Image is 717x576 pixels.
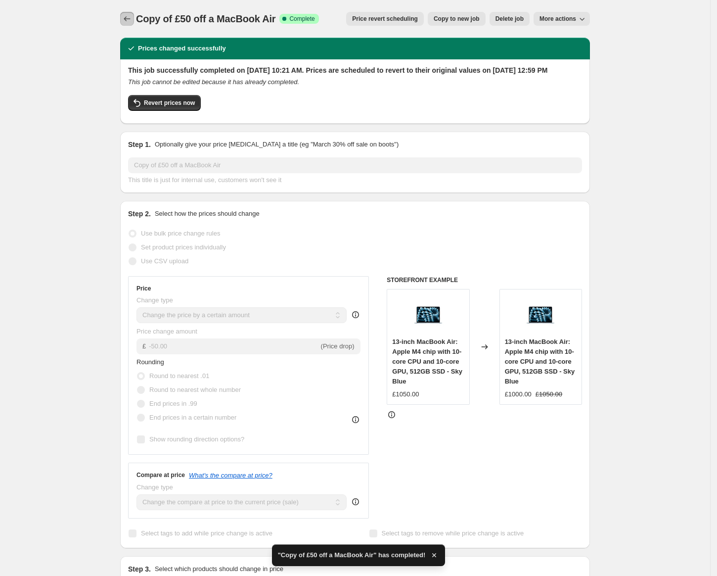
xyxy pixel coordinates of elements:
[505,338,575,385] span: 13-inch MacBook Air: Apple M4 chip with 10-core CPU and 10-core GPU, 512GB SSD - Sky Blue
[128,564,151,574] h2: Step 3.
[149,400,197,407] span: End prices in .99
[352,15,418,23] span: Price revert scheduling
[128,140,151,149] h2: Step 1.
[428,12,486,26] button: Copy to new job
[149,386,241,393] span: Round to nearest whole number
[155,209,260,219] p: Select how the prices should change
[136,471,185,479] h3: Compare at price
[136,296,173,304] span: Change type
[351,497,360,507] div: help
[136,328,197,335] span: Price change amount
[128,209,151,219] h2: Step 2.
[392,389,419,399] div: £1050.00
[189,472,272,479] button: What's the compare at price?
[149,338,318,354] input: -10.00
[142,342,146,350] span: £
[392,338,462,385] span: 13-inch MacBook Air: Apple M4 chip with 10-core CPU and 10-core GPU, 512GB SSD - Sky Blue
[128,176,281,184] span: This title is just for internal use, customers won't see it
[505,389,532,399] div: £1000.00
[128,157,582,173] input: 30% off holiday sale
[141,257,188,265] span: Use CSV upload
[387,276,582,284] h6: STOREFRONT EXAMPLE
[155,564,283,574] p: Select which products should change in price
[141,243,226,251] span: Set product prices individually
[128,78,299,86] i: This job cannot be edited because it has already completed.
[536,389,562,399] strike: £1050.00
[128,95,201,111] button: Revert prices now
[321,342,355,350] span: (Price drop)
[495,15,524,23] span: Delete job
[539,15,576,23] span: More actions
[289,15,314,23] span: Complete
[382,529,524,537] span: Select tags to remove while price change is active
[120,12,134,26] button: Price change jobs
[149,435,244,443] span: Show rounding direction options?
[149,372,209,380] span: Round to nearest .01
[136,358,164,366] span: Rounding
[136,13,275,24] span: Copy of £50 off a MacBook Air
[351,310,360,320] div: help
[521,294,560,334] img: IMG-16740235_fe0e05ba-16f9-4d04-aa60-3a1ad41aa1d8_80x.jpg
[149,414,236,421] span: End prices in a certain number
[278,550,426,560] span: "Copy of £50 off a MacBook Air" has completed!
[346,12,424,26] button: Price revert scheduling
[434,15,480,23] span: Copy to new job
[534,12,590,26] button: More actions
[141,529,272,537] span: Select tags to add while price change is active
[144,99,195,107] span: Revert prices now
[128,65,582,75] h2: This job successfully completed on [DATE] 10:21 AM. Prices are scheduled to revert to their origi...
[136,483,173,491] span: Change type
[490,12,530,26] button: Delete job
[408,294,448,334] img: IMG-16740235_fe0e05ba-16f9-4d04-aa60-3a1ad41aa1d8_80x.jpg
[155,140,399,149] p: Optionally give your price [MEDICAL_DATA] a title (eg "March 30% off sale on boots")
[138,44,226,53] h2: Prices changed successfully
[136,285,151,292] h3: Price
[141,230,220,237] span: Use bulk price change rules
